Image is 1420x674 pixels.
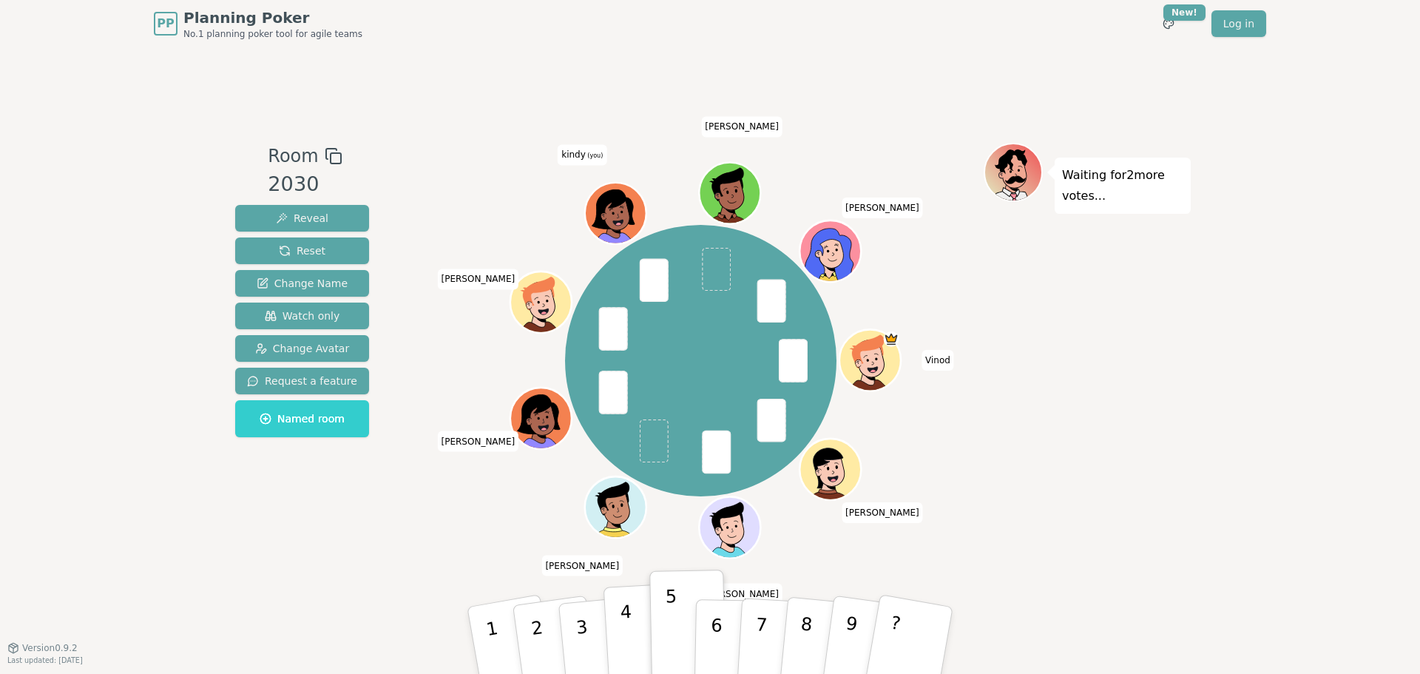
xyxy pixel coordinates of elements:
span: Watch only [265,309,340,323]
span: Room [268,143,318,169]
span: Click to change your name [922,350,954,371]
span: Click to change your name [438,269,519,290]
span: Request a feature [247,374,357,388]
span: (you) [586,153,603,160]
span: PP [157,15,174,33]
button: Click to change your avatar [587,185,645,243]
span: Reset [279,243,325,258]
span: Click to change your name [701,117,782,138]
span: Vinod is the host [884,331,899,347]
button: Reveal [235,205,369,232]
button: Change Name [235,270,369,297]
span: Click to change your name [438,431,519,452]
span: Last updated: [DATE] [7,656,83,664]
button: Request a feature [235,368,369,394]
span: Click to change your name [842,502,923,523]
span: Reveal [276,211,328,226]
p: Waiting for 2 more votes... [1062,165,1183,206]
div: New! [1163,4,1206,21]
span: Click to change your name [701,584,782,604]
button: Watch only [235,303,369,329]
a: Log in [1211,10,1266,37]
span: Click to change your name [842,198,923,218]
span: Named room [260,411,345,426]
span: No.1 planning poker tool for agile teams [183,28,362,40]
span: Planning Poker [183,7,362,28]
span: Click to change your name [558,145,606,166]
button: Named room [235,400,369,437]
button: Reset [235,237,369,264]
button: Change Avatar [235,335,369,362]
span: Change Name [257,276,348,291]
span: Version 0.9.2 [22,642,78,654]
span: Click to change your name [541,556,623,576]
span: Change Avatar [255,341,350,356]
button: New! [1155,10,1182,37]
a: PPPlanning PokerNo.1 planning poker tool for agile teams [154,7,362,40]
p: 5 [666,586,678,666]
div: 2030 [268,169,342,200]
button: Version0.9.2 [7,642,78,654]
